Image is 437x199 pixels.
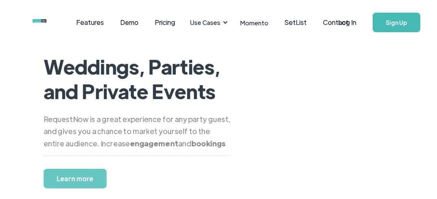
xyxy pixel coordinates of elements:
a: Contact [315,10,357,35]
a: Learn more [44,169,107,188]
a: Pricing [147,10,183,35]
strong: Weddings, Parties, and Private Events [44,54,220,104]
img: requestnow logo [33,19,61,23]
a: home [33,14,48,31]
div: Use Cases [190,18,220,27]
a: Log In [330,8,365,37]
div: RequestNow is a great experience for any party guest, and gives you a chance to market yourself t... [44,113,231,150]
strong: engagement [130,139,178,148]
a: Features [68,10,112,35]
strong: bookings [191,139,226,148]
a: Sign Up [373,13,420,32]
div: Use Cases [185,10,230,35]
a: Demo [112,10,147,35]
a: SetList [277,10,315,35]
a: Momento [232,11,277,35]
